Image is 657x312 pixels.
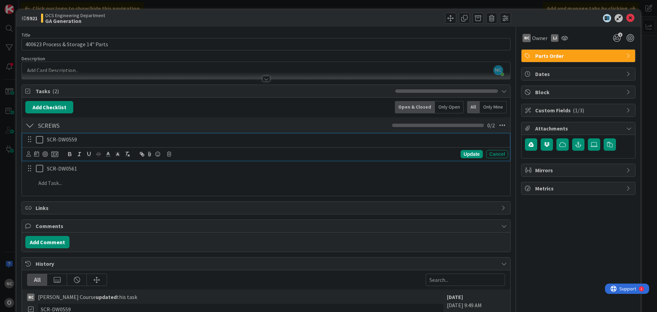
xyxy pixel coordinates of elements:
div: NC [523,34,531,42]
label: Title [22,32,30,38]
span: Links [36,204,498,212]
p: SCR-DW0559 [47,136,505,143]
b: GA Generation [45,18,105,24]
b: updated [96,294,117,300]
span: Comments [36,222,498,230]
p: SCR-DW0561 [47,165,505,173]
button: Add Checklist [25,101,73,113]
div: Cancel [486,150,508,158]
input: Add Checklist... [36,119,190,132]
div: Only Open [435,101,464,113]
span: Description [22,55,45,62]
span: 0 / 2 [487,121,495,129]
button: Add Comment [25,236,69,248]
span: Attachments [535,124,623,133]
div: Only Mine [480,101,507,113]
span: OCS Engineering Department [45,13,105,18]
span: History [36,260,498,268]
div: All [27,274,47,286]
span: NC [493,65,503,75]
span: ( 2 ) [52,88,59,95]
div: 1 [36,3,37,8]
div: Open & Closed [395,101,435,113]
span: Owner [532,34,547,42]
span: ( 1/3 ) [573,107,584,114]
span: 1 [618,33,622,37]
span: Custom Fields [535,106,623,114]
div: Update [461,150,483,158]
span: [PERSON_NAME] Course this task [38,293,137,301]
div: All [467,101,480,113]
b: [DATE] [447,294,463,300]
span: Mirrors [535,166,623,174]
span: ID [22,14,38,22]
span: Parts Order [535,52,623,60]
span: Support [14,1,31,9]
span: Block [535,88,623,96]
input: Search... [426,274,505,286]
span: Dates [535,70,623,78]
span: Metrics [535,184,623,192]
div: NC [27,294,35,301]
div: LJ [551,34,558,42]
input: type card name here... [22,38,511,50]
span: Tasks [36,87,392,95]
b: 5921 [27,15,38,22]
